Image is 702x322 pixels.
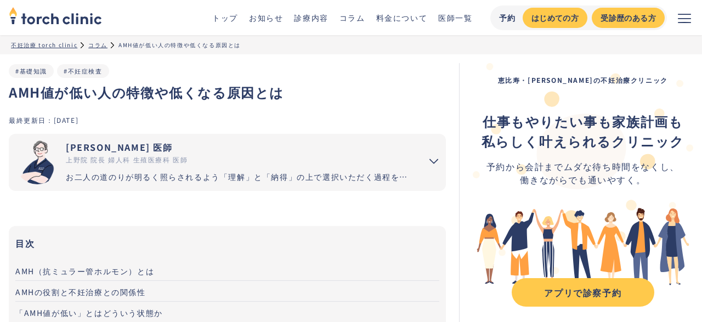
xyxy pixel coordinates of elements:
[294,12,328,23] a: 診療内容
[339,12,365,23] a: コラム
[249,12,283,23] a: お知らせ
[15,260,439,281] a: AMH（抗ミュラー管ホルモン）とは
[66,155,413,165] div: 上野院 院長 婦人科 生殖医療科 医師
[482,131,684,150] strong: 私らしく叶えられるクリニック
[15,307,163,318] span: 「AMH値が低い」とはどういう状態か
[66,171,413,183] div: お二人の道のりが明るく照らされるよう「理解」と「納得」の上で選択いただく過程を大切にしています。エビデンスに基づいた高水準の医療提供により「幸せな家族計画の実現」をお手伝いさせていただきます。
[9,3,102,27] img: torch clinic
[15,66,47,75] a: #基礎知識
[54,115,79,125] div: [DATE]
[522,286,644,299] div: アプリで診察予約
[531,12,579,24] div: はじめての方
[9,134,413,191] a: [PERSON_NAME] 医師 上野院 院長 婦人科 生殖医療科 医師 お二人の道のりが明るく照らされるよう「理解」と「納得」の上で選択いただく過程を大切にしています。エビデンスに基づいた高水...
[482,160,684,186] div: 予約から会計までムダな待ち時間をなくし、 働きながらでも通いやすく。
[523,8,587,28] a: はじめての方
[9,134,446,191] summary: 市山 卓彦 [PERSON_NAME] 医師 上野院 院長 婦人科 生殖医療科 医師 お二人の道のりが明るく照らされるよう「理解」と「納得」の上で選択いただく過程を大切にしています。エビデンスに...
[64,66,103,75] a: #不妊症検査
[601,12,656,24] div: 受診歴のある方
[438,12,472,23] a: 医師一覧
[498,75,668,84] strong: 恵比寿・[PERSON_NAME]の不妊治療クリニック
[9,82,446,102] h1: AMH値が低い人の特徴や低くなる原因とは
[11,41,77,49] a: 不妊治療 torch clinic
[376,12,428,23] a: 料金について
[15,235,439,251] h3: 目次
[512,278,654,307] a: アプリで診察予約
[11,41,691,49] ul: パンくずリスト
[499,12,516,24] div: 予約
[15,140,59,184] img: 市山 卓彦
[15,265,154,276] span: AMH（抗ミュラー管ホルモン）とは
[118,41,241,49] div: AMH値が低い人の特徴や低くなる原因とは
[66,140,413,154] div: [PERSON_NAME] 医師
[9,115,54,125] div: 最終更新日：
[15,281,439,302] a: AMHの役割と不妊治療との関係性
[482,111,684,151] div: ‍ ‍
[212,12,238,23] a: トップ
[483,111,683,131] strong: 仕事もやりたい事も家族計画も
[9,8,102,27] a: home
[592,8,665,28] a: 受診歴のある方
[88,41,107,49] a: コラム
[15,286,146,297] span: AMHの役割と不妊治療との関係性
